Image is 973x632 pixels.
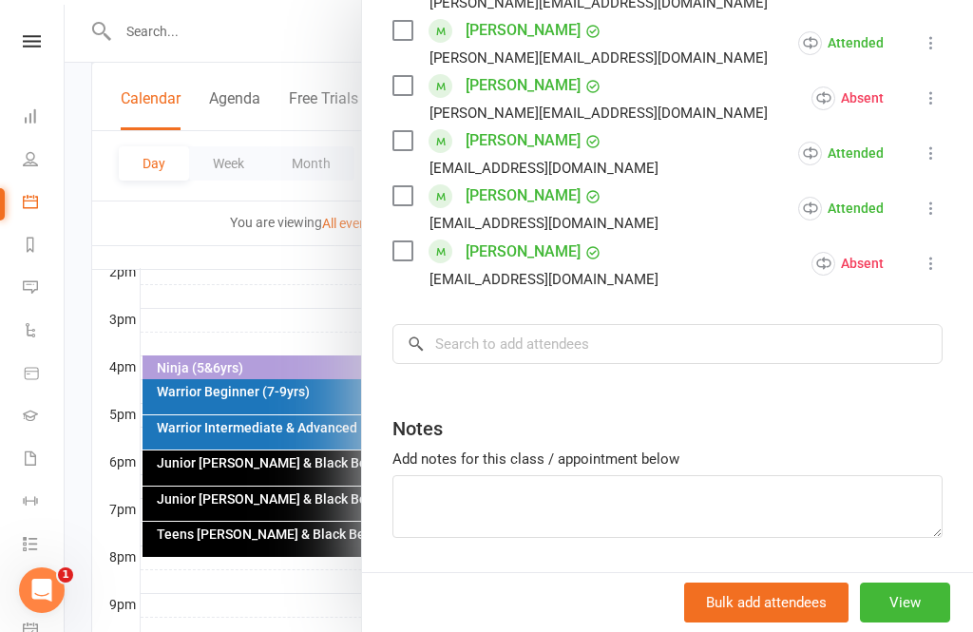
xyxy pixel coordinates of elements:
div: Absent [811,252,884,276]
button: Bulk add attendees [684,583,849,622]
a: Reports [23,225,66,268]
div: [EMAIL_ADDRESS][DOMAIN_NAME] [429,211,658,236]
button: View [860,583,950,622]
a: Calendar [23,182,66,225]
a: [PERSON_NAME] [466,70,581,101]
div: [EMAIL_ADDRESS][DOMAIN_NAME] [429,156,658,181]
iframe: Intercom live chat [19,567,65,613]
div: Absent [811,86,884,110]
a: [PERSON_NAME] [466,237,581,267]
span: 1 [58,567,73,583]
div: Attended [798,142,884,165]
div: [PERSON_NAME][EMAIL_ADDRESS][DOMAIN_NAME] [429,101,768,125]
a: [PERSON_NAME] [466,125,581,156]
a: [PERSON_NAME] [466,15,581,46]
div: Notes [392,415,443,442]
a: Dashboard [23,97,66,140]
div: [EMAIL_ADDRESS][DOMAIN_NAME] [429,267,658,292]
a: People [23,140,66,182]
a: Product Sales [23,354,66,396]
div: Attended [798,31,884,55]
div: Attended [798,197,884,220]
div: [PERSON_NAME][EMAIL_ADDRESS][DOMAIN_NAME] [429,46,768,70]
div: Add notes for this class / appointment below [392,448,943,470]
input: Search to add attendees [392,324,943,364]
a: [PERSON_NAME] [466,181,581,211]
